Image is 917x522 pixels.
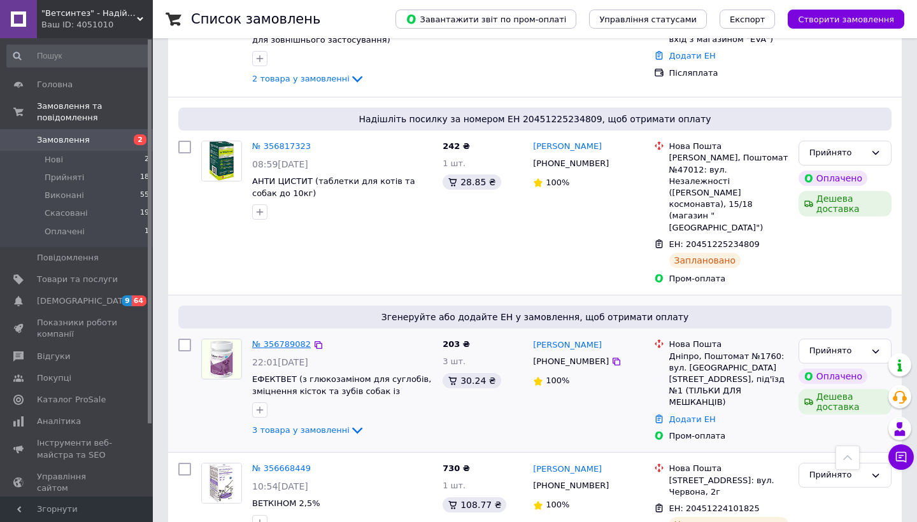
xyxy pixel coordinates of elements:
div: Дешева доставка [799,389,892,414]
div: [PHONE_NUMBER] [530,477,611,494]
img: Фото товару [202,339,241,379]
div: Ваш ID: 4051010 [41,19,153,31]
span: 1 [145,226,149,237]
span: 100% [546,178,569,187]
span: Покупці [37,372,71,384]
div: Заплановано [669,253,741,268]
div: Дніпро, Поштомат №1760: вул. [GEOGRAPHIC_DATA][STREET_ADDRESS], під'їзд №1 (ТІЛЬКИ ДЛЯ МЕШКАНЦІВ) [669,351,788,409]
span: Прийняті [45,172,84,183]
img: Фото товару [202,463,241,503]
span: Замовлення [37,134,90,146]
span: 9 [122,295,132,306]
button: Чат з покупцем [888,444,914,470]
div: [PHONE_NUMBER] [530,155,611,172]
a: ЕФЕКТВЕТ (спрей інсектоакарицидний для зовнішнього застосування) [252,23,422,45]
div: Оплачено [799,369,867,384]
span: ЕН: 20451224101825 [669,504,760,513]
span: Відгуки [37,351,70,362]
span: Оплачені [45,226,85,237]
span: Надішліть посилку за номером ЕН 20451225234809, щоб отримати оплату [183,113,886,125]
input: Пошук [6,45,150,67]
a: Створити замовлення [775,14,904,24]
div: Дешева доставка [799,191,892,216]
button: Експорт [720,10,776,29]
span: Експорт [730,15,765,24]
span: 18 [140,172,149,183]
div: 28.85 ₴ [443,174,501,190]
a: [PERSON_NAME] [533,339,602,351]
div: 108.77 ₴ [443,497,506,512]
a: ЕФЕКТВЕТ (з глюкозаміном для суглобів, зміцнення кісток та зубів собак із протизапальним ефектом) [252,374,431,407]
span: "Ветсинтез" - Надійний Партнер у Ветеринарній Фармацевтиці [41,8,137,19]
div: Прийнято [809,344,865,358]
span: 22:01[DATE] [252,357,308,367]
a: Додати ЕН [669,414,716,424]
span: Замовлення та повідомлення [37,101,153,123]
span: Виконані [45,190,84,201]
button: Завантажити звіт по пром-оплаті [395,10,576,29]
div: Прийнято [809,146,865,160]
button: Створити замовлення [788,10,904,29]
a: Фото товару [201,463,242,504]
div: Нова Пошта [669,463,788,474]
a: 3 товара у замовленні [252,425,365,435]
div: Нова Пошта [669,339,788,350]
div: Пром-оплата [669,430,788,442]
span: Створити замовлення [798,15,894,24]
span: Управління сайтом [37,471,118,494]
div: Нова Пошта [669,141,788,152]
span: 1 шт. [443,159,466,168]
h1: Список замовлень [191,11,320,27]
span: Нові [45,154,63,166]
span: 10:54[DATE] [252,481,308,491]
div: [STREET_ADDRESS]: вул. Червона, 2г [669,475,788,498]
span: Каталог ProSale [37,394,106,406]
a: Фото товару [201,339,242,379]
span: 203 ₴ [443,339,470,349]
a: № 356668449 [252,463,311,473]
span: 08:59[DATE] [252,159,308,169]
div: 30.24 ₴ [443,373,501,388]
div: Прийнято [809,469,865,482]
a: № 356789082 [252,339,311,349]
span: 64 [132,295,146,306]
a: [PERSON_NAME] [533,463,602,476]
span: Завантажити звіт по пром-оплаті [406,13,566,25]
span: Скасовані [45,208,88,219]
a: № 356817323 [252,141,311,151]
a: [PERSON_NAME] [533,141,602,153]
a: 2 товара у замовленні [252,74,365,83]
span: 730 ₴ [443,463,470,473]
span: Товари та послуги [37,274,118,285]
span: 242 ₴ [443,141,470,151]
span: 100% [546,376,569,385]
span: 2 [134,134,146,145]
span: [DEMOGRAPHIC_DATA] [37,295,131,307]
span: 1 шт. [443,481,466,490]
div: [PERSON_NAME], Поштомат №47012: вул. Незалежності ([PERSON_NAME] космонавта), 15/18 (магазин "[GE... [669,152,788,233]
span: 3 шт. [443,356,466,366]
span: Аналітика [37,416,81,427]
span: ЕН: 20451225234809 [669,239,760,249]
span: 3 товара у замовленні [252,425,350,435]
span: Показники роботи компанії [37,317,118,340]
img: Фото товару [202,141,241,181]
span: Інструменти веб-майстра та SEO [37,437,118,460]
span: Управління статусами [599,15,697,24]
span: 2 товара у замовленні [252,74,350,83]
span: Головна [37,79,73,90]
span: Згенеруйте або додайте ЕН у замовлення, щоб отримати оплату [183,311,886,323]
div: [PHONE_NUMBER] [530,353,611,370]
a: Додати ЕН [669,51,716,60]
a: ВЕТКІНОМ 2,5% [252,498,320,508]
div: Пром-оплата [669,273,788,285]
div: Післяплата [669,67,788,79]
span: 100% [546,500,569,509]
button: Управління статусами [589,10,707,29]
a: АНТИ ЦИСТИТ (таблетки для котів та собак до 10кг) [252,176,415,198]
div: Оплачено [799,171,867,186]
span: 19 [140,208,149,219]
